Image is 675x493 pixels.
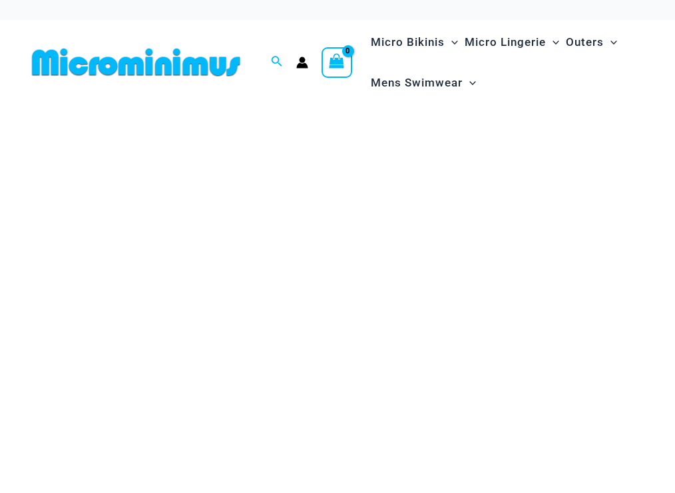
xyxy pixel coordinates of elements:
span: Menu Toggle [463,66,476,100]
span: Mens Swimwear [371,66,463,100]
span: Menu Toggle [604,25,617,59]
a: Micro BikinisMenu ToggleMenu Toggle [367,22,461,63]
img: MM SHOP LOGO FLAT [27,47,246,77]
span: Micro Bikinis [371,25,445,59]
span: Outers [566,25,604,59]
a: View Shopping Cart, empty [322,47,352,78]
a: Mens SwimwearMenu ToggleMenu Toggle [367,63,479,103]
nav: Site Navigation [365,20,648,105]
span: Micro Lingerie [465,25,546,59]
a: OutersMenu ToggleMenu Toggle [562,22,620,63]
a: Search icon link [271,54,283,71]
a: Micro LingerieMenu ToggleMenu Toggle [461,22,562,63]
span: Menu Toggle [445,25,458,59]
a: Account icon link [296,57,308,69]
span: Menu Toggle [546,25,559,59]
